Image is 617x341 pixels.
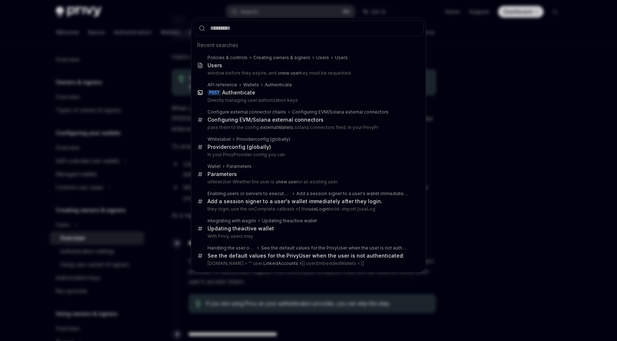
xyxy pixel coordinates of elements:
div: Configuring EVM/Solana external connectors [208,116,324,123]
div: Enabling users or servers to execute transactions [208,191,291,197]
div: Configuring EVM/Solana external connectors [292,109,389,115]
div: See the default values for the PrivyUser when the user is not authenticated: [261,245,408,251]
div: Wallet [208,164,221,169]
div: config (globally) [237,136,290,142]
div: Wallets [243,82,259,88]
div: Parameters [227,164,252,169]
div: Whitelabel [208,136,231,142]
b: Provider [208,144,229,150]
b: externalWallets [260,125,293,130]
div: Policies & controls [208,55,248,61]
div: Users [316,55,329,61]
b: Authenticate [222,89,255,96]
div: Users [335,55,348,61]
b: useLogin [308,206,329,212]
p: With Privy, users may [208,233,408,239]
p: [DOMAIN_NAME] = "" user. [] user.EmbeddedWallets = [] [208,261,408,266]
div: Add a session signer to a user's wallet immediately after they login. [296,191,408,197]
div: Add a session signer to a user's wallet immediately after they login. [208,198,382,205]
div: config (globally) [208,144,271,150]
div: API reference [208,82,237,88]
div: Updating the [208,225,274,232]
p: window before they expire, and a key must be requested. [208,70,408,76]
p: In your PrivyProvider config you can [208,152,408,158]
div: Updating the [262,218,317,224]
p: pass them to the config. .solana.connectors field. In your PrivyPr [208,125,408,130]
b: Provider [237,136,255,142]
div: Authenticate [265,82,292,88]
div: Handling the user object [208,245,255,251]
b: new user [280,70,300,76]
div: Configure external connector chains [208,109,286,115]
p: isNewUser Whether the user is a or an existing user. [208,179,408,185]
div: Integrating with wagmi [208,218,256,224]
div: POST [208,90,221,96]
div: Parameters [208,171,237,177]
p: they login, use the onComplete callback of the hook: import {useLog [208,206,408,212]
b: LinkedAccounts = [263,261,302,266]
span: Recent searches [197,42,238,49]
div: Users [208,62,222,69]
b: active wallet [290,218,317,223]
b: new user [278,179,298,184]
div: See the default values for the PrivyUser when the user is not authenticated: [208,252,404,259]
b: active wallet [241,225,274,231]
div: Creating owners & signers [253,55,310,61]
p: Directly managing user authorization keys [208,97,408,103]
